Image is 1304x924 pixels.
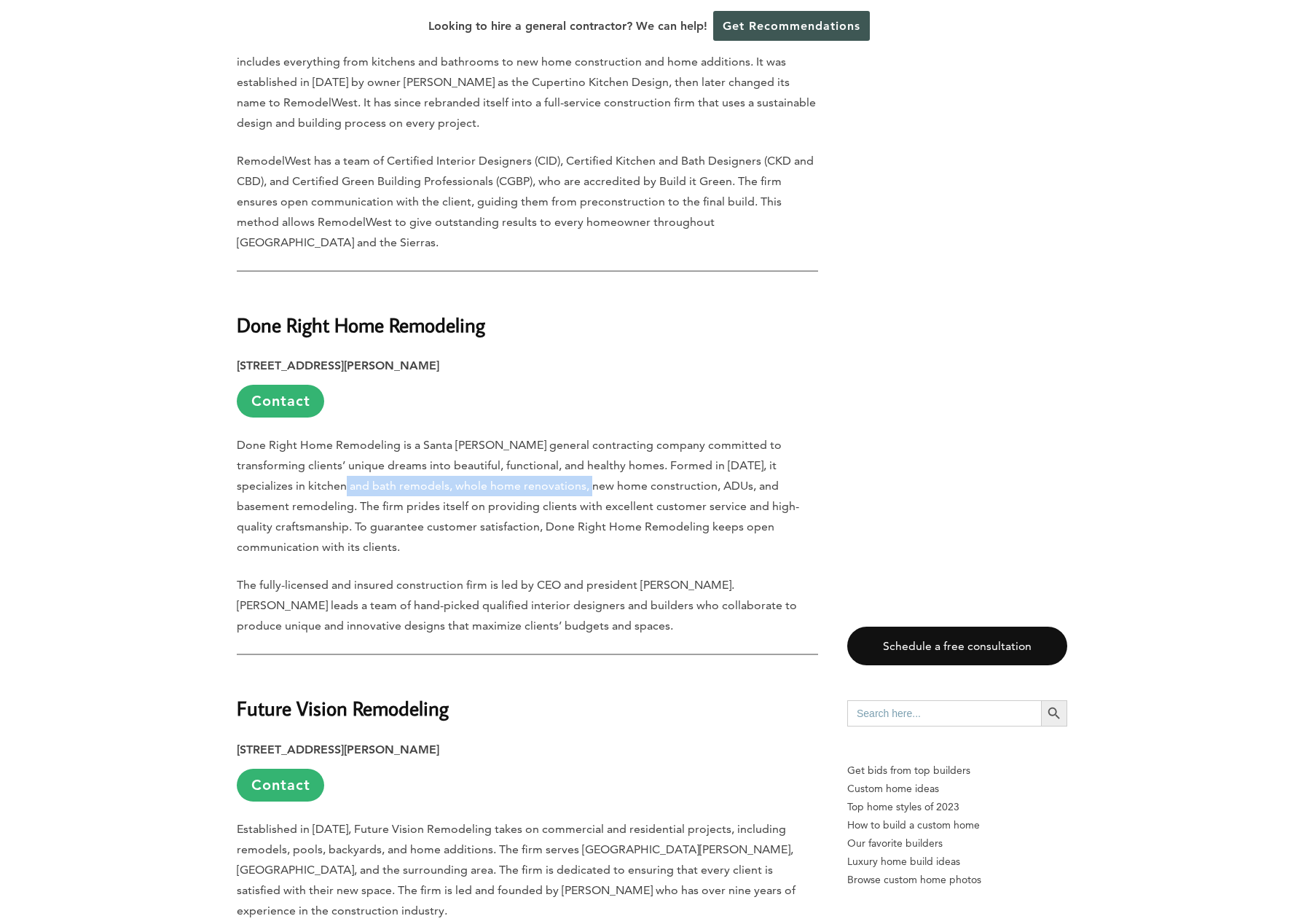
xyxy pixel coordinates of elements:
a: Top home styles of 2023 [847,798,1067,816]
a: Contact [237,769,324,802]
p: Established in [DATE], Future Vision Remodeling takes on commercial and residential projects, inc... [237,819,818,921]
p: RemodelWest has a team of Certified Interior Designers (CID), Certified Kitchen and Bath Designer... [237,151,818,253]
strong: Future Vision Remodeling [237,695,449,721]
iframe: Drift Widget Chat Controller [1024,819,1287,907]
input: Search here... [847,700,1041,727]
p: Get bids from top builders [847,761,1067,780]
a: How to build a custom home [847,816,1067,834]
p: The fully-licensed and insured construction firm is led by CEO and president [PERSON_NAME]. [PERS... [237,575,818,636]
a: Custom home ideas [847,780,1067,798]
a: Contact [237,385,324,418]
a: Browse custom home photos [847,871,1067,889]
strong: [STREET_ADDRESS][PERSON_NAME] [237,359,439,372]
p: RemodelWest is a design-build construction company specializing in residential remodeling. Its po... [237,31,818,133]
a: Luxury home build ideas [847,853,1067,871]
svg: Search [1046,705,1062,721]
p: Done Right Home Remodeling is a Santa [PERSON_NAME] general contracting company committed to tran... [237,435,818,557]
a: Our favorite builders [847,834,1067,853]
a: Schedule a free consultation [847,627,1067,665]
a: Get Recommendations [713,11,870,41]
strong: Done Right Home Remodeling [237,312,485,337]
strong: [STREET_ADDRESS][PERSON_NAME] [237,743,439,756]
